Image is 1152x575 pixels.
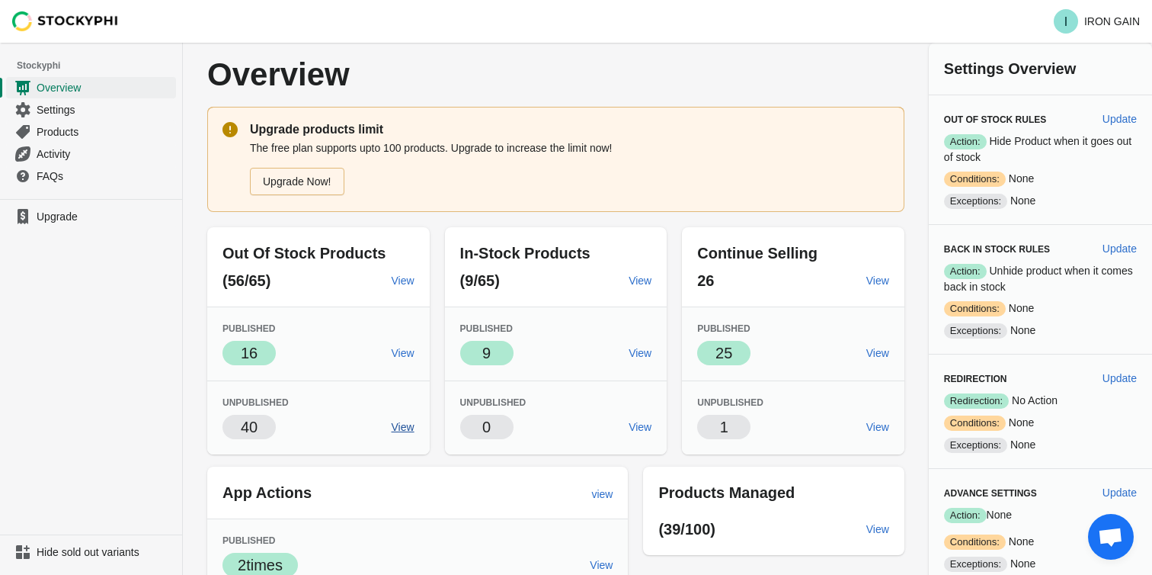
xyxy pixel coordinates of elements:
[944,243,1090,255] h3: Back in Stock Rules
[590,559,613,571] span: View
[622,267,658,294] a: View
[6,206,176,227] a: Upgrade
[697,245,818,262] span: Continue Selling
[1096,365,1143,392] button: Update
[1088,514,1134,560] a: Open chat
[944,171,1137,187] p: None
[392,347,414,359] span: View
[1102,113,1137,125] span: Update
[222,323,275,334] span: Published
[1054,9,1078,34] span: Avatar with initials I
[12,11,119,31] img: Stockyphi
[697,272,714,289] span: 26
[392,275,414,287] span: View
[1084,15,1140,27] p: IRON GAIN
[715,345,732,361] span: 25
[720,419,728,435] span: 1
[622,413,658,441] a: View
[250,140,889,156] p: The free plan supports upto 100 products. Upgrade to increase the limit now!
[37,209,173,224] span: Upgrade
[6,165,176,187] a: FAQs
[482,416,491,438] p: 0
[944,556,1137,572] p: None
[944,194,1007,209] span: Exceptions:
[386,413,421,441] a: View
[1102,487,1137,499] span: Update
[860,339,895,367] a: View
[860,516,895,543] a: View
[460,245,590,262] span: In-Stock Products
[222,245,386,262] span: Out Of Stock Products
[944,323,1007,339] span: Exceptions:
[622,339,658,367] a: View
[944,114,1090,126] h3: Out of Stock Rules
[944,300,1137,316] p: None
[17,58,182,73] span: Stockyphi
[37,124,173,140] span: Products
[222,484,312,501] span: App Actions
[658,521,715,538] span: (39/100)
[37,80,173,95] span: Overview
[386,339,421,367] a: View
[629,347,651,359] span: View
[866,275,889,287] span: View
[658,484,795,501] span: Products Managed
[207,58,621,92] p: Overview
[1102,372,1137,384] span: Update
[460,323,513,334] span: Published
[6,541,176,563] a: Hide sold out variants
[1096,235,1143,262] button: Update
[944,373,1090,385] h3: Redirection
[944,323,1137,339] p: None
[6,143,176,165] a: Activity
[866,523,889,535] span: View
[1102,243,1137,255] span: Update
[697,397,763,408] span: Unpublished
[944,487,1090,500] h3: Advance Settings
[944,557,1007,572] span: Exceptions:
[460,272,500,289] span: (9/65)
[944,438,1007,453] span: Exceptions:
[629,421,651,433] span: View
[6,98,176,120] a: Settings
[697,323,750,334] span: Published
[944,393,1137,409] p: No Action
[944,508,987,523] span: Action:
[386,267,421,294] a: View
[222,272,270,289] span: (56/65)
[860,413,895,441] a: View
[944,263,1137,294] p: Unhide product when it comes back in stock
[6,76,176,98] a: Overview
[1048,6,1146,37] button: Avatar with initials IIRON GAIN
[866,347,889,359] span: View
[866,421,889,433] span: View
[944,193,1137,209] p: None
[944,60,1076,77] span: Settings Overview
[944,535,1006,550] span: Conditions:
[629,275,651,287] span: View
[460,397,526,408] span: Unpublished
[37,544,173,560] span: Hide sold out variants
[222,397,289,408] span: Unpublished
[944,133,1137,165] p: Hide Product when it goes out of stock
[944,416,1006,431] span: Conditions:
[585,480,619,508] a: view
[1096,105,1143,133] button: Update
[944,134,987,149] span: Action:
[591,488,613,500] span: view
[37,146,173,162] span: Activity
[944,437,1137,453] p: None
[944,534,1137,550] p: None
[944,264,987,279] span: Action:
[241,345,258,361] span: 16
[944,507,1137,523] p: None
[944,394,1009,409] span: Redirection:
[860,267,895,294] a: View
[392,421,414,433] span: View
[37,102,173,117] span: Settings
[241,419,258,435] span: 40
[6,120,176,143] a: Products
[250,120,889,139] p: Upgrade products limit
[944,172,1006,187] span: Conditions:
[1064,15,1067,28] text: I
